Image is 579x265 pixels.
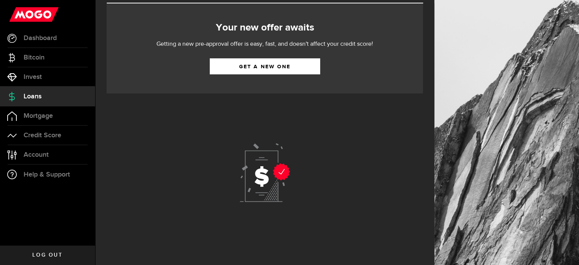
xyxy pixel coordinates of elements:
[24,35,57,42] span: Dashboard
[24,54,45,61] span: Bitcoin
[24,112,53,119] span: Mortgage
[210,58,320,74] a: Get a new one
[134,40,396,49] p: Getting a new pre-approval offer is easy, fast, and doesn't affect your credit score!
[24,132,61,139] span: Credit Score
[32,252,62,258] span: Log out
[24,171,70,178] span: Help & Support
[24,74,42,80] span: Invest
[118,20,412,36] h2: Your new offer awaits
[547,233,579,265] iframe: LiveChat chat widget
[24,93,41,100] span: Loans
[24,151,49,158] span: Account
